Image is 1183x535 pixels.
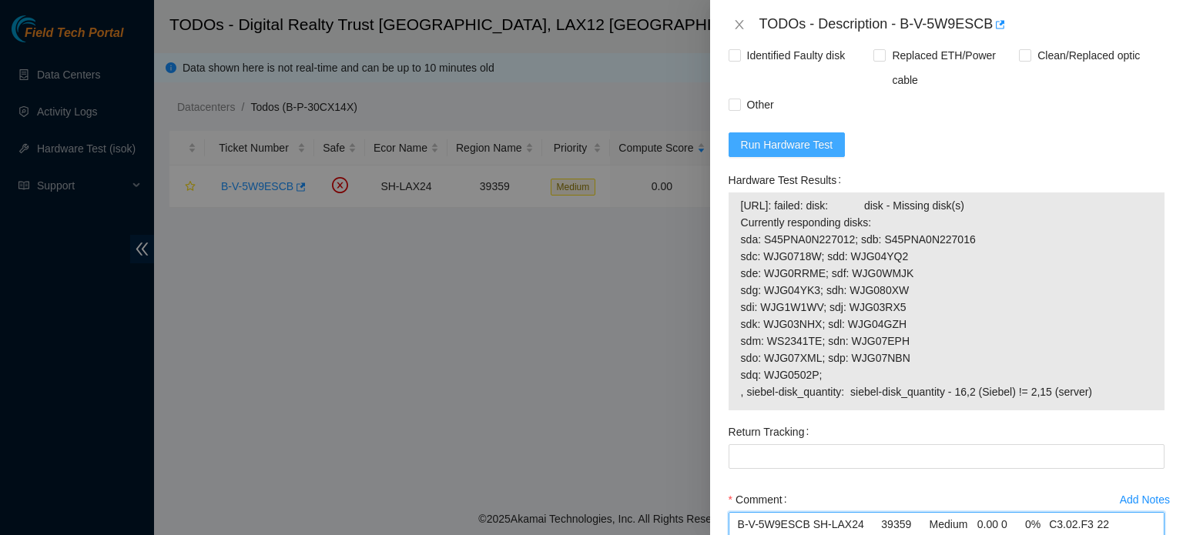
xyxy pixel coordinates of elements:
[1031,43,1146,68] span: Clean/Replaced optic
[729,487,793,512] label: Comment
[741,92,780,117] span: Other
[1119,487,1171,512] button: Add Notes
[759,12,1165,37] div: TODOs - Description - B-V-5W9ESCB
[729,420,816,444] label: Return Tracking
[741,197,1152,400] span: [URL]: failed: disk: disk - Missing disk(s) Currently responding disks: sda: S45PNA0N227012; sdb:...
[729,132,846,157] button: Run Hardware Test
[729,168,847,192] label: Hardware Test Results
[1120,494,1170,505] div: Add Notes
[733,18,746,31] span: close
[741,43,852,68] span: Identified Faulty disk
[741,136,833,153] span: Run Hardware Test
[729,444,1165,469] input: Return Tracking
[886,43,1019,92] span: Replaced ETH/Power cable
[729,18,750,32] button: Close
